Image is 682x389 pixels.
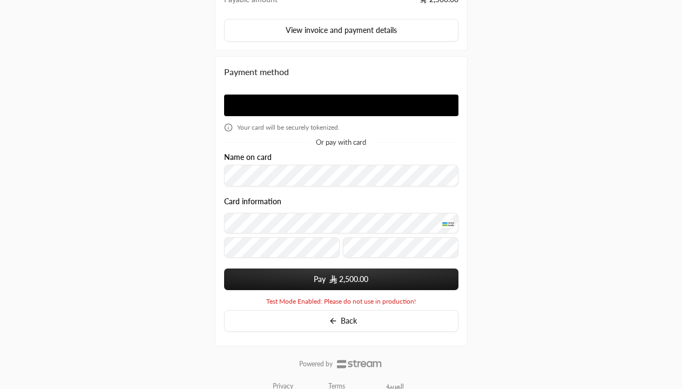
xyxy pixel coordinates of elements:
label: Name on card [224,153,272,162]
input: CVC [343,237,458,258]
legend: Card information [224,197,281,206]
span: Test Mode Enabled: Please do not use in production! [266,297,416,306]
div: Card information [224,197,458,261]
p: Powered by [299,360,333,368]
button: View invoice and payment details [224,19,458,42]
span: Back [341,317,357,325]
button: Back [224,310,458,332]
span: 2,500.00 [339,274,368,285]
button: Pay SAR2,500.00 [224,269,458,290]
input: Credit Card [224,213,458,233]
span: Your card will be securely tokenized. [237,123,340,132]
div: Name on card [224,153,458,187]
span: Or pay with card [316,139,366,146]
img: MADA [442,219,455,228]
input: Expiry date [224,237,340,258]
img: SAR [329,275,337,284]
div: Payment method [224,65,458,78]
